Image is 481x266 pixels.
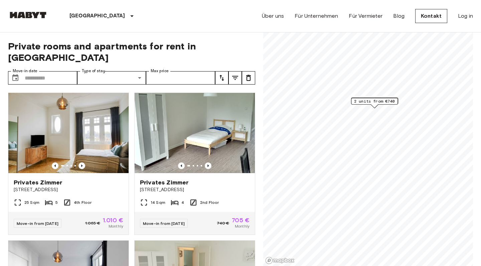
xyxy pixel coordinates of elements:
span: 25 Sqm [24,199,39,206]
a: Über uns [262,12,284,20]
a: Kontakt [415,9,447,23]
button: Previous image [178,162,185,169]
a: Blog [393,12,405,20]
label: Type of stay [82,68,105,74]
a: Für Vermieter [349,12,382,20]
button: tune [215,71,228,85]
span: Privates Zimmer [14,178,62,186]
span: 4 [181,199,184,206]
button: Choose date [9,71,22,85]
span: 14 Sqm [151,199,165,206]
span: 2 units from €740 [354,98,395,104]
span: 1.065 € [85,220,100,226]
span: 5 [55,199,58,206]
button: tune [228,71,242,85]
div: Map marker [351,98,398,108]
button: Previous image [205,162,211,169]
img: Marketing picture of unit DE-03-001-002-01HF [8,93,129,173]
button: tune [242,71,255,85]
a: Marketing picture of unit DE-03-001-002-01HFPrevious imagePrevious imagePrivates Zimmer[STREET_AD... [8,93,129,235]
span: Monthly [109,223,123,229]
span: Privates Zimmer [140,178,188,186]
span: 740 € [217,220,229,226]
span: 2nd Floor [200,199,219,206]
span: 4th Floor [74,199,92,206]
span: 1.010 € [103,217,123,223]
label: Move-in date [13,68,37,74]
button: Previous image [78,162,85,169]
span: Move-in from [DATE] [17,221,58,226]
span: 705 € [232,217,250,223]
a: Marketing picture of unit DE-03-015-02MPrevious imagePrevious imagePrivates Zimmer[STREET_ADDRESS... [134,93,255,235]
span: Move-in from [DATE] [143,221,185,226]
button: Previous image [52,162,58,169]
span: Private rooms and apartments for rent in [GEOGRAPHIC_DATA] [8,40,255,63]
div: Map marker [351,98,398,108]
img: Habyt [8,12,48,18]
a: Log in [458,12,473,20]
span: [STREET_ADDRESS] [140,186,250,193]
span: Monthly [235,223,250,229]
label: Max price [151,68,169,74]
p: [GEOGRAPHIC_DATA] [69,12,125,20]
span: [STREET_ADDRESS] [14,186,123,193]
a: Mapbox logo [265,257,295,264]
img: Marketing picture of unit DE-03-015-02M [135,93,255,173]
a: Für Unternehmen [295,12,338,20]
